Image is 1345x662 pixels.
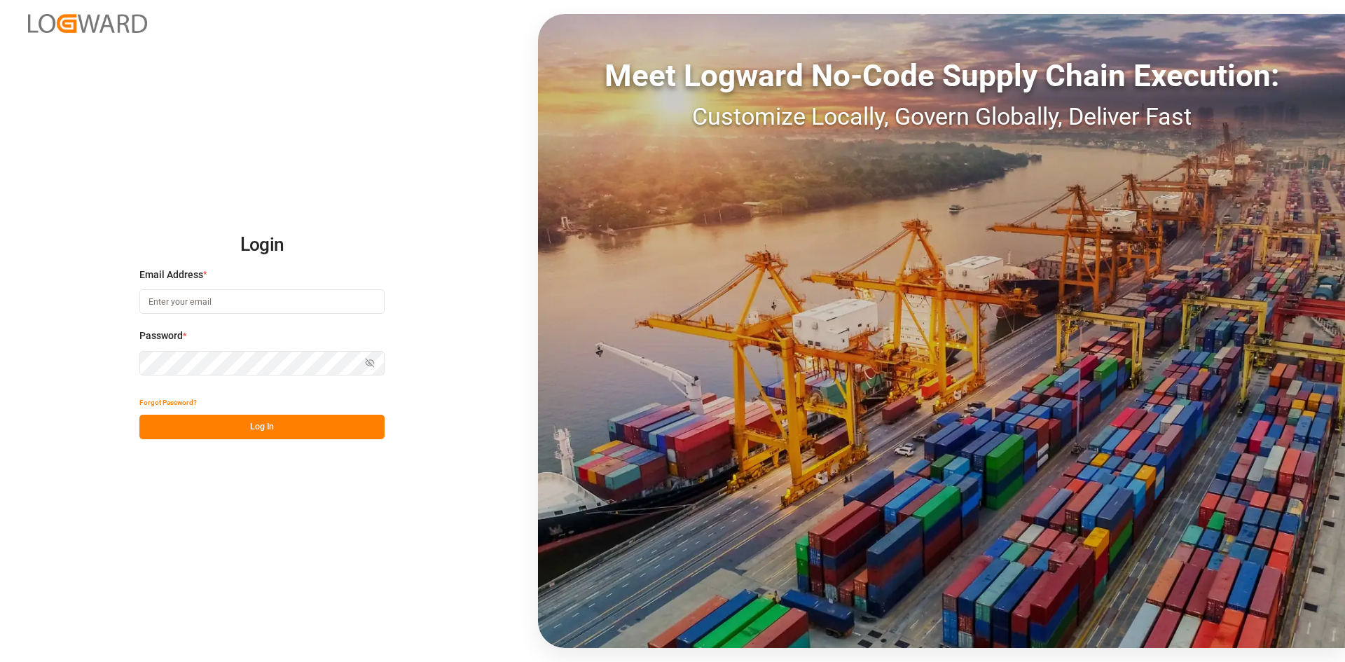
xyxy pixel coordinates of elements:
[538,53,1345,99] div: Meet Logward No-Code Supply Chain Execution:
[538,99,1345,135] div: Customize Locally, Govern Globally, Deliver Fast
[139,415,385,439] button: Log In
[28,14,147,33] img: Logward_new_orange.png
[139,390,197,415] button: Forgot Password?
[139,289,385,314] input: Enter your email
[139,223,385,268] h2: Login
[139,329,183,343] span: Password
[139,268,203,282] span: Email Address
